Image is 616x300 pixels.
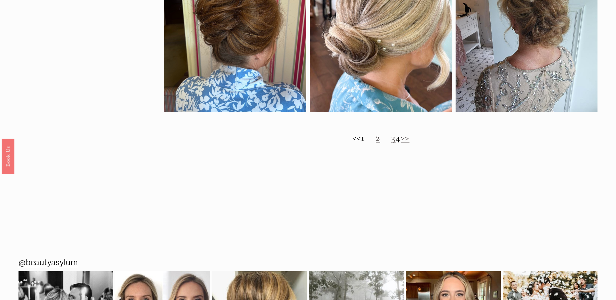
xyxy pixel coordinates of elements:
[2,139,14,174] a: Book Us
[19,255,78,270] a: @beautyasylum
[401,131,409,144] a: >>
[391,131,396,144] a: 3
[376,131,380,144] a: 2
[361,131,365,144] strong: 1
[164,132,597,144] h2: << 4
